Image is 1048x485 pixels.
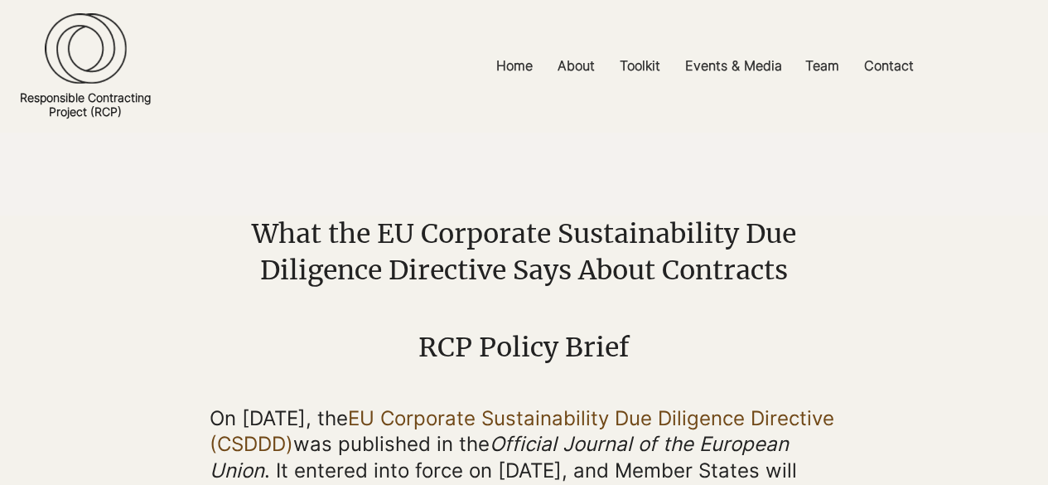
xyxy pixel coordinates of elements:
span: What the EU Corporate Sustainability Due Diligence Directive Says About Contracts [252,217,796,288]
a: About [545,47,607,85]
p: Home [488,47,541,85]
a: Responsible ContractingProject (RCP) [20,90,151,119]
p: About [549,47,603,85]
a: EU Corporate Sustainability Due Diligence Directive (CSDDD) [210,406,834,456]
a: Toolkit [607,47,673,85]
p: Toolkit [611,47,669,85]
p: Contact [856,47,922,85]
a: Team [793,47,852,85]
nav: Site [361,47,1048,85]
a: Contact [852,47,926,85]
p: Team [797,47,848,85]
a: Home [484,47,545,85]
span: Official Journal of the European Union [210,432,789,482]
p: Events & Media [677,47,790,85]
span: RCP Policy Brief [418,331,630,364]
a: Events & Media [673,47,793,85]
